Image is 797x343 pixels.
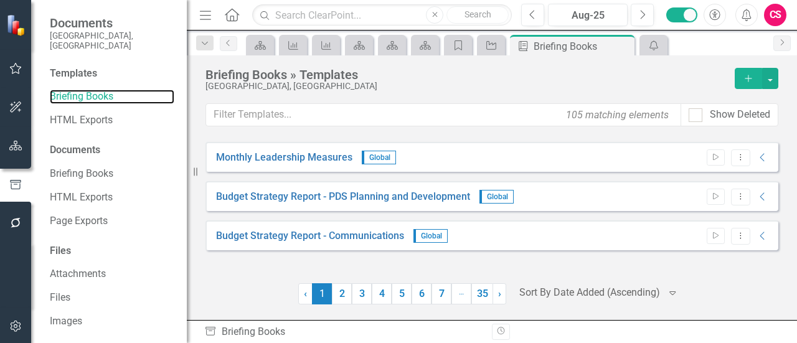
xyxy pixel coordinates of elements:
[332,283,352,304] a: 2
[50,67,174,81] div: Templates
[362,151,396,164] span: Global
[50,314,174,329] a: Images
[50,291,174,305] a: Files
[392,283,412,304] a: 5
[216,190,470,204] a: Budget Strategy Report - PDS Planning and Development
[204,325,483,339] div: Briefing Books
[312,283,332,304] span: 1
[50,214,174,228] a: Page Exports
[252,4,512,26] input: Search ClearPoint...
[50,31,174,51] small: [GEOGRAPHIC_DATA], [GEOGRAPHIC_DATA]
[563,105,672,125] div: 105 matching elements
[471,283,493,304] a: 35
[50,90,174,104] a: Briefing Books
[50,167,174,181] a: Briefing Books
[50,244,174,258] div: Files
[479,190,514,204] span: Global
[548,4,628,26] button: Aug-25
[216,229,404,243] a: Budget Strategy Report - Communications
[205,103,681,126] input: Filter Templates...
[50,190,174,205] a: HTML Exports
[205,82,729,91] div: [GEOGRAPHIC_DATA], [GEOGRAPHIC_DATA]
[446,6,509,24] button: Search
[205,68,729,82] div: Briefing Books » Templates
[50,267,174,281] a: Attachments
[6,14,29,36] img: ClearPoint Strategy
[50,113,174,128] a: HTML Exports
[216,151,352,165] a: Monthly Leadership Measures
[412,283,432,304] a: 6
[498,288,501,299] span: ›
[372,283,392,304] a: 4
[432,283,451,304] a: 7
[352,283,372,304] a: 3
[710,108,770,122] div: Show Deleted
[50,143,174,157] div: Documents
[552,8,623,23] div: Aug-25
[50,16,174,31] span: Documents
[465,9,491,19] span: Search
[534,39,631,54] div: Briefing Books
[764,4,786,26] button: CS
[304,288,307,299] span: ‹
[413,229,448,243] span: Global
